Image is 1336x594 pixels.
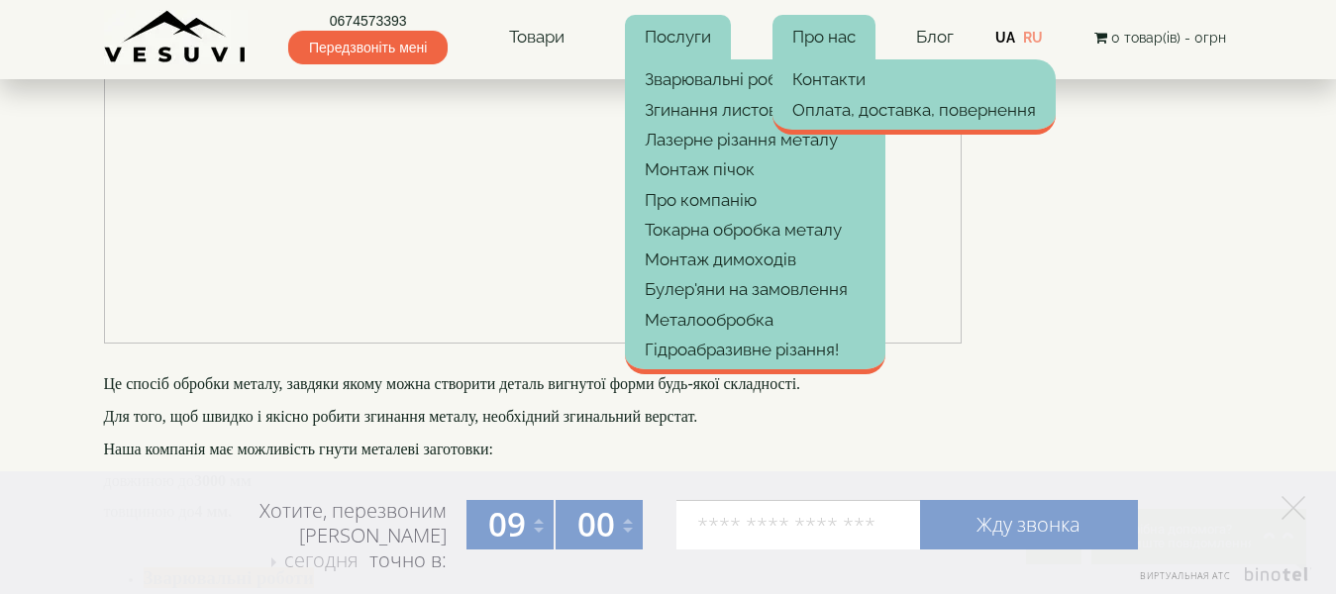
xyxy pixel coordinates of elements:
[104,49,963,344] img: metall-bending11.webp
[625,185,885,215] a: Про компанію
[104,375,801,392] font: Це спосіб обробки металу, завдяки якому можна створити деталь вигнутої форми будь-якої складності.
[183,498,447,575] div: Хотите, перезвоним [PERSON_NAME] точно в:
[1023,30,1043,46] a: RU
[284,546,359,573] span: сегодня
[104,10,248,64] img: Завод VESUVI
[625,15,731,60] a: Послуги
[920,500,1138,549] a: Жду звонка
[288,31,448,64] span: Передзвоніть мені
[104,408,698,425] font: Для того, щоб швидко і якісно робити згинання металу, необхідний згинальний верстат.
[1140,569,1231,582] span: Виртуальная АТС
[625,154,885,184] a: Монтаж пічок
[625,305,885,335] a: Металообробка
[916,27,954,47] a: Блог
[104,441,494,457] font: Наша компанія має можливість гнути металеві заготовки:
[488,502,526,546] span: 09
[489,15,584,60] a: Товари
[772,15,875,60] a: Про нас
[1088,27,1232,49] button: 0 товар(ів) - 0грн
[288,11,448,31] a: 0674573393
[625,95,885,125] a: Згинання листового металу
[625,274,885,304] a: Булер'яни на замовлення
[1111,30,1226,46] span: 0 товар(ів) - 0грн
[625,125,885,154] a: Лазерне різання металу
[1128,567,1311,594] a: Виртуальная АТС
[577,502,615,546] span: 00
[625,245,885,274] a: Монтаж димоходів
[625,215,885,245] a: Токарна обробка металу
[772,64,1056,94] a: Контакти
[995,30,1015,46] a: UA
[772,95,1056,125] a: Оплата, доставка, повернення
[625,64,885,94] a: Зварювальні роботи
[625,335,885,364] a: Гідроабразивне різання!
